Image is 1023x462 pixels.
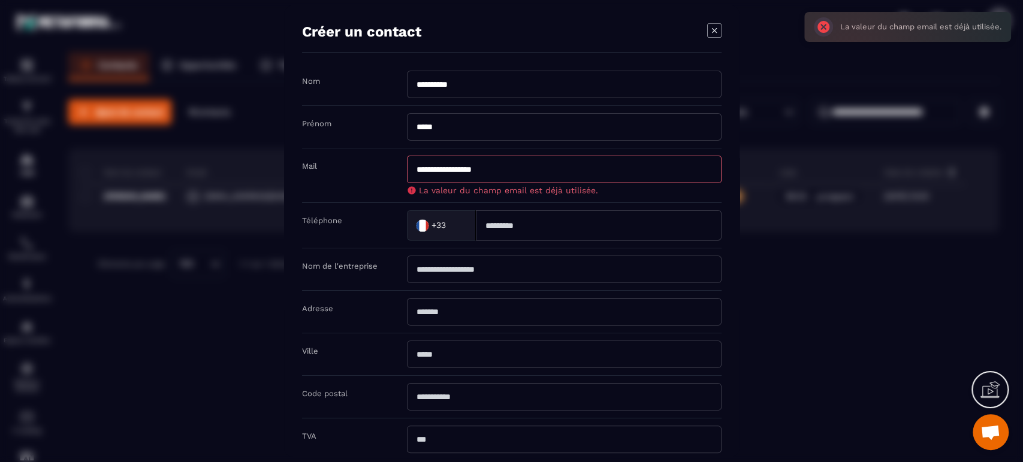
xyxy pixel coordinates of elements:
label: Nom [302,77,320,86]
label: TVA [302,431,316,440]
h4: Créer un contact [302,23,421,40]
span: +33 [431,219,445,231]
span: La valeur du champ email est déjà utilisée. [419,186,598,195]
div: Ouvrir le chat [973,414,1009,450]
input: Search for option [448,216,463,234]
label: Mail [302,162,317,171]
label: Nom de l'entreprise [302,262,378,270]
label: Téléphone [302,216,342,225]
label: Code postal [302,389,348,398]
img: Country Flag [410,213,434,237]
label: Adresse [302,304,333,313]
label: Ville [302,346,318,355]
div: Search for option [407,210,476,241]
label: Prénom [302,119,331,128]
